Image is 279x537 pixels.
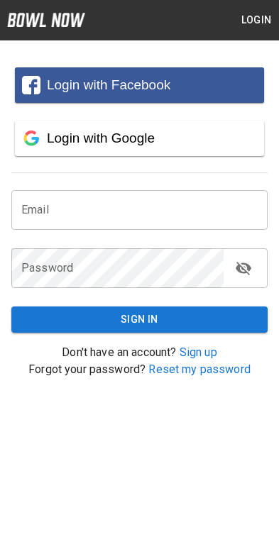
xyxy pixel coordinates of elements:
button: toggle password visibility [229,254,258,282]
button: Login with Google [15,121,264,156]
span: Login with Facebook [47,77,170,92]
a: Reset my password [148,362,251,376]
a: Sign up [180,345,217,359]
button: Sign In [11,306,268,333]
button: Login with Facebook [15,67,264,103]
img: logo [7,13,85,27]
button: Login [234,7,279,33]
p: Forgot your password? [11,361,268,378]
p: Don't have an account? [11,344,268,361]
span: Login with Google [47,131,155,145]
